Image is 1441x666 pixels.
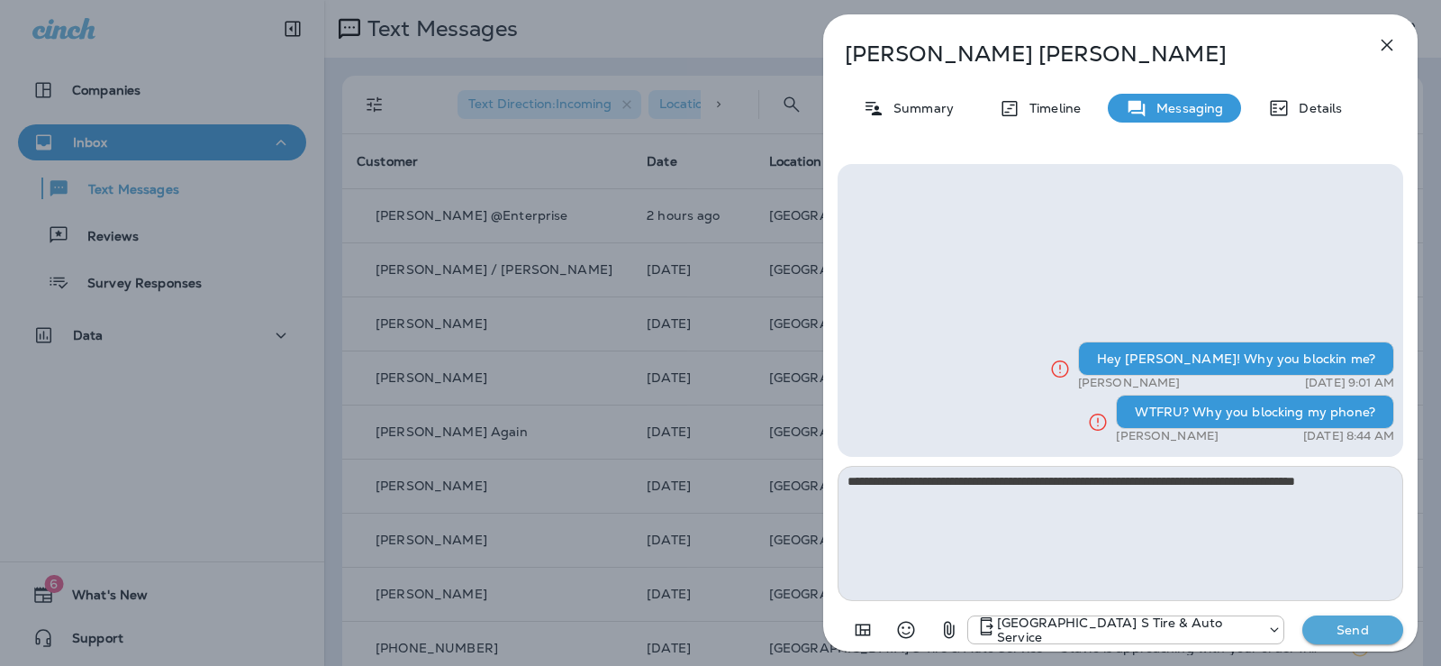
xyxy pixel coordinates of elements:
[1078,342,1394,376] div: Hey [PERSON_NAME]! Why you blockin me?
[1116,395,1394,429] div: WTFRU? Why you blocking my phone?
[1116,429,1219,443] p: [PERSON_NAME]
[888,612,924,648] button: Select an emoji
[1315,622,1391,638] p: Send
[997,616,1258,644] p: [GEOGRAPHIC_DATA] S Tire & Auto Service
[1078,376,1181,390] p: [PERSON_NAME]
[1042,351,1078,388] button: Click for more info
[1290,101,1342,115] p: Details
[1147,101,1223,115] p: Messaging
[1302,616,1403,644] button: Send
[845,612,881,648] button: Add in a premade template
[1080,404,1116,441] button: Click for more info
[1020,101,1081,115] p: Timeline
[968,616,1283,644] div: +1 (301) 975-0024
[1305,376,1394,390] p: [DATE] 9:01 AM
[1303,429,1394,443] p: [DATE] 8:44 AM
[845,41,1337,67] p: [PERSON_NAME] [PERSON_NAME]
[884,101,954,115] p: Summary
